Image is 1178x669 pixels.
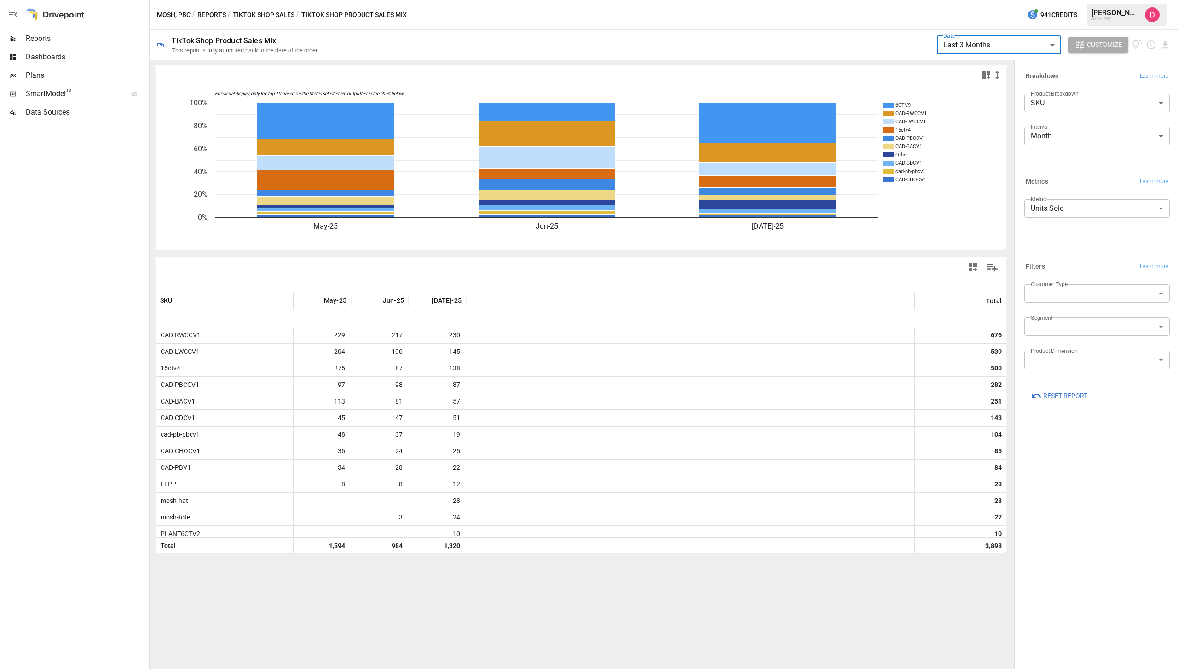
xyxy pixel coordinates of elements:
[413,344,462,360] span: 145
[413,460,462,476] span: 22
[1140,177,1168,186] span: Learn more
[1140,262,1168,271] span: Learn more
[157,348,200,355] span: CAD-LWCCV1
[228,9,231,21] div: /
[1087,39,1122,51] span: Customize
[943,32,955,40] label: Date
[1031,123,1049,131] label: Interval
[296,9,300,21] div: /
[413,538,462,554] span: 1,320
[197,9,226,21] button: Reports
[432,296,462,305] span: [DATE]-25
[991,344,1002,360] div: 539
[895,168,925,174] text: cad-pb-pbcv1
[1026,71,1059,81] h6: Breakdown
[157,381,199,388] span: CAD-PBCCV1
[536,222,558,231] text: Jun-25
[298,377,346,393] span: 97
[1068,37,1128,53] button: Customize
[356,410,404,426] span: 47
[356,327,404,343] span: 217
[298,476,346,492] span: 8
[1040,9,1077,21] span: 941 Credits
[356,460,404,476] span: 28
[1026,262,1045,272] h6: Filters
[298,443,346,459] span: 36
[994,476,1002,492] div: 28
[356,393,404,409] span: 81
[356,538,404,554] span: 984
[1024,387,1094,404] button: Reset Report
[413,393,462,409] span: 57
[994,460,1002,476] div: 84
[1031,347,1077,355] label: Product Dimension
[356,427,404,443] span: 37
[356,344,404,360] span: 190
[313,222,338,231] text: May-25
[356,509,404,525] span: 3
[1043,390,1087,402] span: Reset Report
[26,107,147,118] span: Data Sources
[982,257,1003,278] button: Manage Columns
[298,344,346,360] span: 204
[356,377,404,393] span: 98
[1139,2,1165,28] button: Andrew Horton
[160,296,173,305] span: SKU
[895,160,922,166] text: CAD-CDCV1
[1024,199,1170,218] div: Units Sold
[356,476,404,492] span: 8
[1031,90,1079,98] label: Product Breakdown
[190,98,208,107] text: 100%
[172,36,276,45] div: TikTok Shop Product Sales Mix
[66,87,72,98] span: ™
[994,493,1002,509] div: 28
[194,190,208,199] text: 20%
[157,530,200,537] span: PLANT6CTV2
[26,33,147,44] span: Reports
[991,410,1002,426] div: 143
[194,121,208,130] text: 80%
[413,493,462,509] span: 28
[1145,7,1160,22] img: Andrew Horton
[233,9,294,21] button: TikTok Shop Sales
[991,327,1002,343] div: 676
[298,538,346,554] span: 1,594
[157,497,188,504] span: mosh-hat
[1146,40,1156,50] button: Schedule report
[991,393,1002,409] div: 251
[298,460,346,476] span: 34
[994,509,1002,525] div: 27
[157,331,201,339] span: CAD-RWCCV1
[752,222,784,231] text: [DATE]-25
[994,443,1002,459] div: 85
[194,144,208,153] text: 60%
[1026,177,1048,187] h6: Metrics
[383,296,404,305] span: Jun-25
[156,84,1006,250] div: A chart.
[157,447,200,455] span: CAD-CHOCV1
[1023,6,1081,23] button: 941Credits
[413,443,462,459] span: 25
[895,135,925,141] text: CAD-PBCCV1
[895,119,926,125] text: CAD-LWCCV1
[413,377,462,393] span: 87
[1160,40,1171,50] button: Download report
[194,167,208,176] text: 40%
[991,360,1002,376] div: 500
[413,327,462,343] span: 230
[298,360,346,376] span: 275
[198,213,208,222] text: 0%
[895,102,911,108] text: 6CTV9
[991,427,1002,443] div: 104
[895,177,926,183] text: CAD-CHOCV1
[943,40,990,49] span: Last 3 Months
[413,410,462,426] span: 51
[298,327,346,343] span: 229
[172,47,318,54] div: This report is fully attributed back to the date of the order.
[1031,314,1052,322] label: Segment
[1031,195,1046,203] label: Metric
[298,393,346,409] span: 113
[215,91,404,97] text: For visual display, only the top 10 based on the Metric selected are outputted in the chart below.
[1031,280,1068,288] label: Customer Type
